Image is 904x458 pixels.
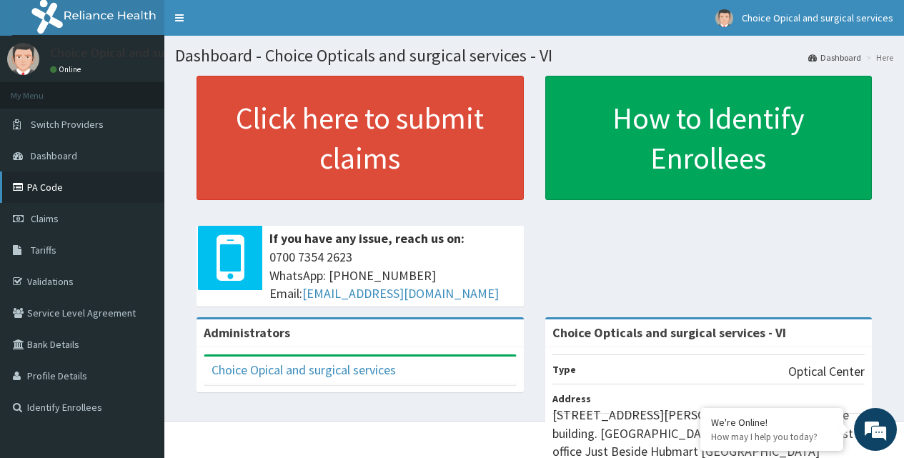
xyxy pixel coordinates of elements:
img: User Image [7,43,39,75]
div: We're Online! [711,416,833,429]
div: Chat with us now [74,80,240,99]
textarea: Type your message and hit 'Enter' [7,306,272,356]
img: User Image [715,9,733,27]
a: [EMAIL_ADDRESS][DOMAIN_NAME] [302,285,499,302]
a: Dashboard [808,51,861,64]
a: How to Identify Enrollees [545,76,873,200]
b: Administrators [204,324,290,341]
span: We're online! [83,138,197,282]
a: Choice Opical and surgical services [212,362,396,378]
p: Optical Center [788,362,865,381]
div: Minimize live chat window [234,7,269,41]
b: Type [552,363,576,376]
span: Dashboard [31,149,77,162]
p: How may I help you today? [711,431,833,443]
a: Online [50,64,84,74]
b: Address [552,392,591,405]
span: Tariffs [31,244,56,257]
b: If you have any issue, reach us on: [269,230,465,247]
p: Choice Opical and surgical services [50,46,244,59]
span: Switch Providers [31,118,104,131]
strong: Choice Opticals and surgical services - VI [552,324,786,341]
img: d_794563401_company_1708531726252_794563401 [26,71,58,107]
li: Here [863,51,893,64]
h1: Dashboard - Choice Opticals and surgical services - VI [175,46,893,65]
span: Claims [31,212,59,225]
span: Choice Opical and surgical services [742,11,893,24]
span: 0700 7354 2623 WhatsApp: [PHONE_NUMBER] Email: [269,248,517,303]
a: Click here to submit claims [197,76,524,200]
